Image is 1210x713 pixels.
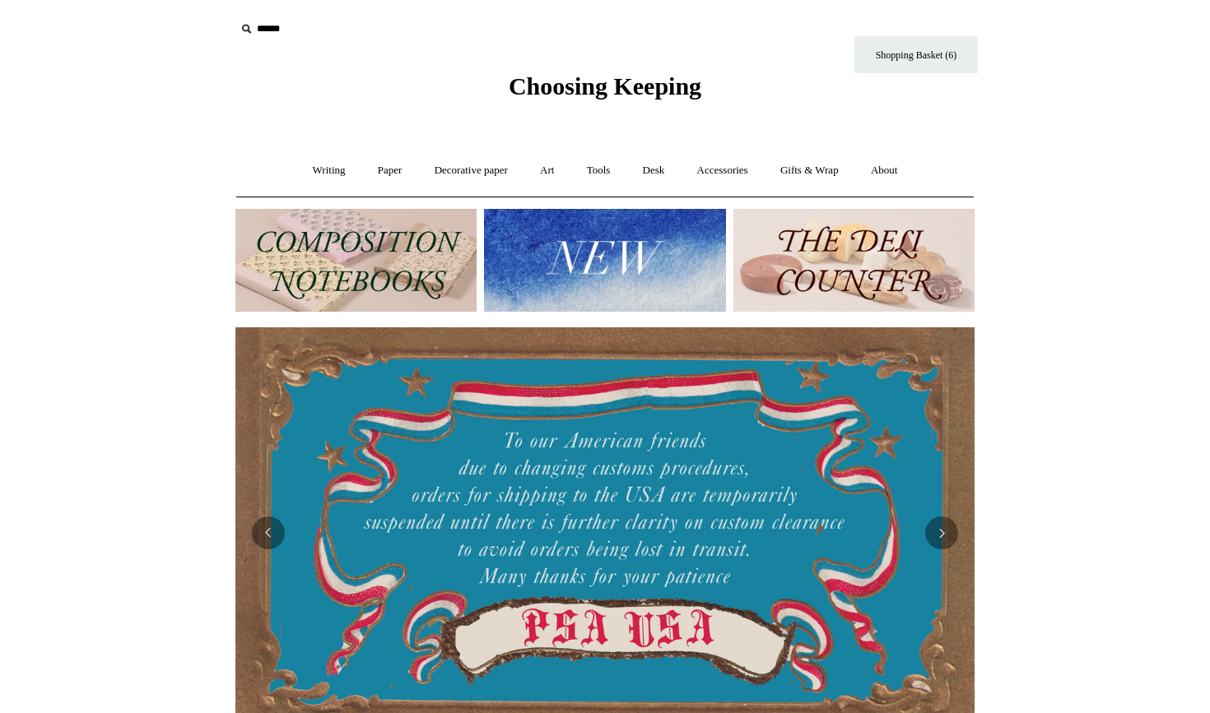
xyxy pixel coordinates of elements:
[856,149,913,192] a: About
[363,149,417,192] a: Paper
[682,149,763,192] a: Accessories
[484,209,725,312] img: New.jpg__PID:f73bdf93-380a-4a35-bcfe-7823039498e1
[525,149,569,192] a: Art
[628,149,680,192] a: Desk
[420,149,523,192] a: Decorative paper
[509,72,701,100] span: Choosing Keeping
[766,149,854,192] a: Gifts & Wrap
[733,209,975,312] img: The Deli Counter
[509,86,701,97] a: Choosing Keeping
[572,149,626,192] a: Tools
[925,516,958,549] button: Next
[298,149,361,192] a: Writing
[235,209,477,312] img: 202302 Composition ledgers.jpg__PID:69722ee6-fa44-49dd-a067-31375e5d54ec
[252,516,285,549] button: Previous
[854,36,978,73] a: Shopping Basket (6)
